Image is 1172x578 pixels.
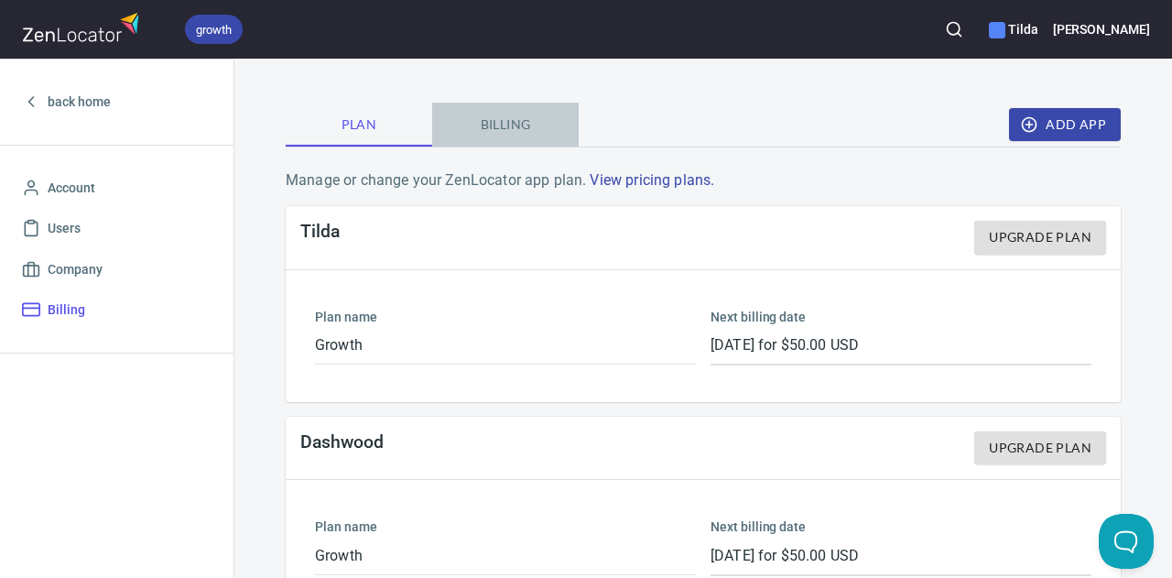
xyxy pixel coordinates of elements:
[185,20,243,39] span: growth
[22,7,145,47] img: zenlocator
[15,208,219,249] a: Users
[15,168,219,209] a: Account
[297,114,421,136] span: Plan
[989,9,1038,49] div: Manage your apps
[300,431,384,465] h4: Dashwood
[1099,514,1154,569] iframe: Help Scout Beacon - Open
[315,307,696,327] h6: Plan name
[711,545,1091,567] p: [DATE] for $50.00 USD
[974,221,1106,255] button: Upgrade Plan
[48,91,111,114] span: back home
[1024,114,1106,136] span: Add App
[443,114,568,136] span: Billing
[286,169,1121,191] p: Manage or change your ZenLocator app plan.
[974,431,1106,465] button: Upgrade Plan
[48,217,81,240] span: Users
[185,15,243,44] div: growth
[315,545,696,567] p: Growth
[315,517,696,537] h6: Plan name
[1009,108,1121,142] button: Add App
[711,307,1091,327] h6: Next billing date
[15,289,219,331] a: Billing
[989,437,1091,460] span: Upgrade Plan
[711,517,1091,537] h6: Next billing date
[300,221,340,255] h4: Tilda
[48,258,103,281] span: Company
[711,334,1091,356] p: [DATE] for $50.00 USD
[590,171,714,189] a: View pricing plans.
[989,19,1038,39] h6: Tilda
[15,82,219,123] a: back home
[48,177,95,200] span: Account
[989,226,1091,249] span: Upgrade Plan
[315,334,696,356] p: Growth
[48,299,85,322] span: Billing
[989,22,1005,38] button: color-5484F7
[1053,9,1150,49] button: [PERSON_NAME]
[15,249,219,290] a: Company
[1053,19,1150,39] h6: [PERSON_NAME]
